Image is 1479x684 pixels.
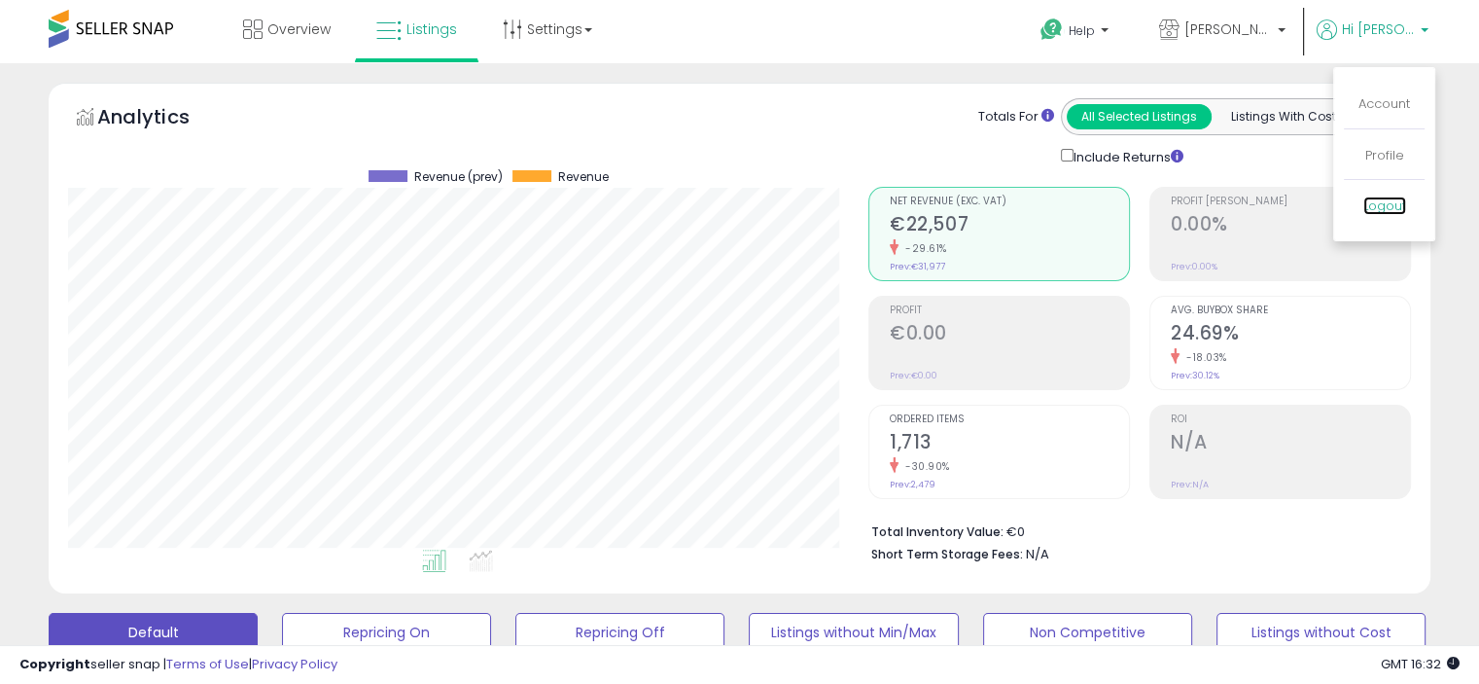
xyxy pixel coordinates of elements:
[1171,261,1217,272] small: Prev: 0.00%
[983,613,1192,652] button: Non Competitive
[558,170,609,184] span: Revenue
[1184,19,1272,39] span: [PERSON_NAME]
[49,613,258,652] button: Default
[19,656,337,674] div: seller snap | |
[1363,197,1406,215] a: Logout
[406,19,457,39] span: Listings
[1211,104,1356,129] button: Listings With Cost
[1216,613,1426,652] button: Listings without Cost
[1365,146,1404,164] a: Profile
[1171,479,1209,490] small: Prev: N/A
[890,414,1129,425] span: Ordered Items
[871,546,1023,562] b: Short Term Storage Fees:
[1358,94,1410,113] a: Account
[1039,18,1064,42] i: Get Help
[890,197,1129,207] span: Net Revenue (Exc. VAT)
[1171,197,1410,207] span: Profit [PERSON_NAME]
[898,241,947,256] small: -29.61%
[1180,350,1227,365] small: -18.03%
[890,213,1129,239] h2: €22,507
[890,261,945,272] small: Prev: €31,977
[1046,145,1207,167] div: Include Returns
[414,170,503,184] span: Revenue (prev)
[1317,19,1428,63] a: Hi [PERSON_NAME]
[19,655,90,673] strong: Copyright
[515,613,724,652] button: Repricing Off
[890,370,937,381] small: Prev: €0.00
[252,655,337,673] a: Privacy Policy
[166,655,249,673] a: Terms of Use
[890,322,1129,348] h2: €0.00
[1171,414,1410,425] span: ROI
[1171,370,1219,381] small: Prev: 30.12%
[282,613,491,652] button: Repricing On
[749,613,958,652] button: Listings without Min/Max
[1026,545,1049,563] span: N/A
[1171,306,1410,316] span: Avg. Buybox Share
[890,479,935,490] small: Prev: 2,479
[1171,213,1410,239] h2: 0.00%
[871,523,1004,540] b: Total Inventory Value:
[1171,322,1410,348] h2: 24.69%
[978,108,1054,126] div: Totals For
[1171,431,1410,457] h2: N/A
[267,19,331,39] span: Overview
[890,306,1129,316] span: Profit
[871,519,1396,542] li: €0
[1381,655,1460,673] span: 2025-08-15 16:32 GMT
[890,431,1129,457] h2: 1,713
[1025,3,1128,63] a: Help
[1342,19,1415,39] span: Hi [PERSON_NAME]
[97,103,228,135] h5: Analytics
[1067,104,1212,129] button: All Selected Listings
[898,459,950,474] small: -30.90%
[1069,22,1095,39] span: Help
